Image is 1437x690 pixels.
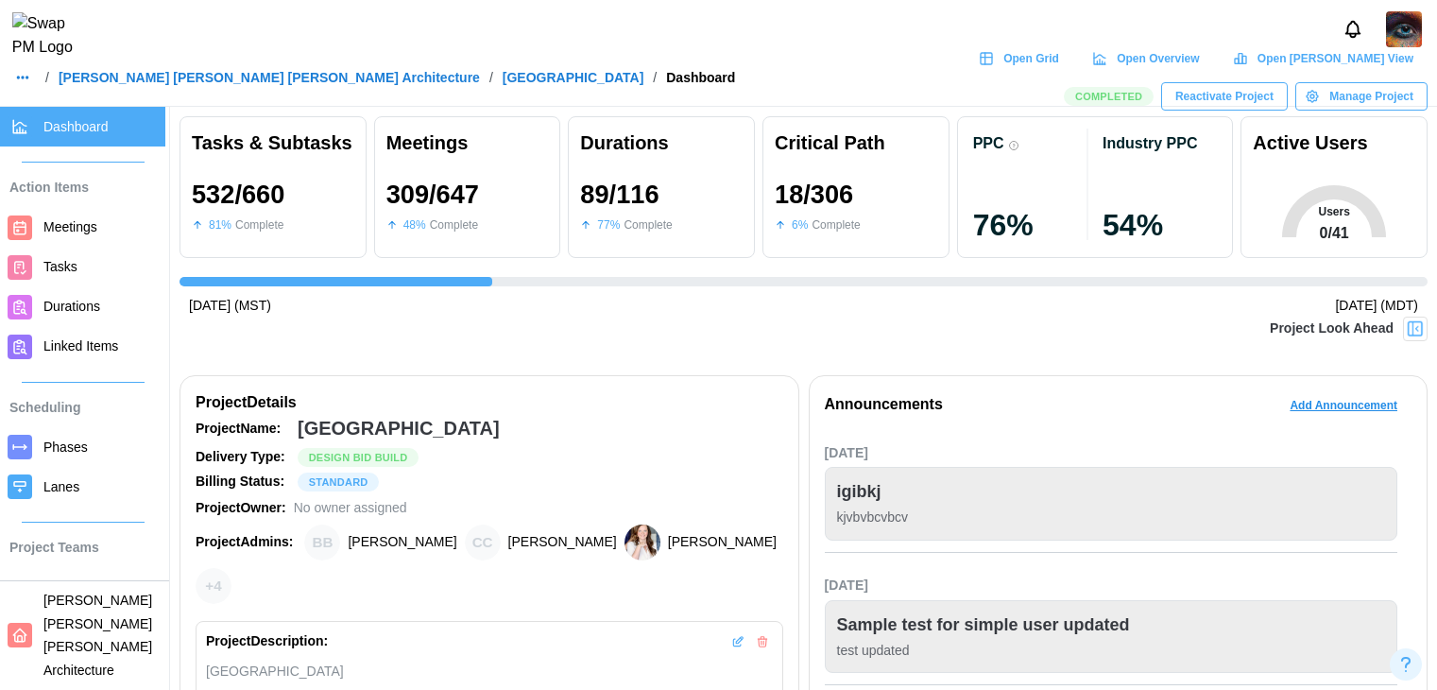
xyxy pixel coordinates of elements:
[1103,210,1217,240] div: 54 %
[792,216,808,234] div: 6 %
[206,631,328,652] div: Project Description:
[196,419,290,440] div: Project Name:
[43,299,100,314] span: Durations
[508,532,617,553] div: [PERSON_NAME]
[1275,391,1411,420] button: Add Announcement
[309,449,408,466] span: Design Bid Build
[43,593,152,678] span: [PERSON_NAME] [PERSON_NAME] [PERSON_NAME] Architecture
[59,71,480,84] a: [PERSON_NAME] [PERSON_NAME] [PERSON_NAME] Architecture
[1223,44,1428,73] a: Open [PERSON_NAME] View
[1386,11,1422,47] a: Zulqarnain Khalil
[1075,88,1142,105] span: Completed
[653,71,657,84] div: /
[192,129,354,158] div: Tasks & Subtasks
[973,210,1087,240] div: 76 %
[43,338,118,354] span: Linked Items
[298,414,500,443] div: [GEOGRAPHIC_DATA]
[196,472,290,492] div: Billing Status:
[209,216,231,234] div: 81 %
[403,216,426,234] div: 48 %
[1257,45,1413,72] span: Open [PERSON_NAME] View
[624,216,672,234] div: Complete
[294,498,407,519] div: No owner assigned
[1337,13,1369,45] button: Notifications
[666,71,735,84] div: Dashboard
[235,216,283,234] div: Complete
[624,525,660,561] img: Heather Bemis
[597,216,620,234] div: 77 %
[1103,134,1197,152] div: Industry PPC
[837,612,1130,639] div: Sample test for simple user updated
[973,134,1004,152] div: PPC
[1335,296,1418,317] div: [DATE] (MDT)
[1406,319,1425,338] img: Project Look Ahead Button
[465,525,501,561] div: Chris Cosenza
[196,500,286,515] strong: Project Owner:
[196,447,290,468] div: Delivery Type:
[304,525,340,561] div: Brian Baldwin
[812,216,860,234] div: Complete
[43,259,77,274] span: Tasks
[348,532,456,553] div: [PERSON_NAME]
[43,440,88,455] span: Phases
[1161,82,1288,111] button: Reactivate Project
[580,181,659,209] div: 89 / 116
[775,129,937,158] div: Critical Path
[189,296,271,317] div: [DATE] (MST)
[969,44,1073,73] a: Open Grid
[1329,83,1413,110] span: Manage Project
[1253,129,1367,158] div: Active Users
[386,129,549,158] div: Meetings
[43,119,109,134] span: Dashboard
[1386,11,1422,47] img: 2Q==
[489,71,493,84] div: /
[12,12,89,60] img: Swap PM Logo
[775,181,853,209] div: 18 / 306
[196,391,783,415] div: Project Details
[668,532,777,553] div: [PERSON_NAME]
[503,71,644,84] a: [GEOGRAPHIC_DATA]
[837,641,1386,662] div: test updated
[825,576,1398,596] div: [DATE]
[825,443,1398,464] div: [DATE]
[192,181,284,209] div: 532 / 660
[1083,44,1214,73] a: Open Overview
[196,568,231,604] div: + 4
[196,534,293,549] strong: Project Admins:
[45,71,49,84] div: /
[43,219,97,234] span: Meetings
[580,129,743,158] div: Durations
[837,479,881,506] div: igibkj
[1175,83,1274,110] span: Reactivate Project
[1290,392,1397,419] span: Add Announcement
[430,216,478,234] div: Complete
[837,508,1386,528] div: kjvbvbcvbcv
[1117,45,1199,72] span: Open Overview
[206,662,773,681] div: [GEOGRAPHIC_DATA]
[309,474,368,491] span: STANDARD
[386,181,479,209] div: 309 / 647
[43,479,79,494] span: Lanes
[1295,82,1428,111] button: Manage Project
[1270,319,1394,339] div: Project Look Ahead
[1003,45,1059,72] span: Open Grid
[825,393,943,417] div: Announcements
